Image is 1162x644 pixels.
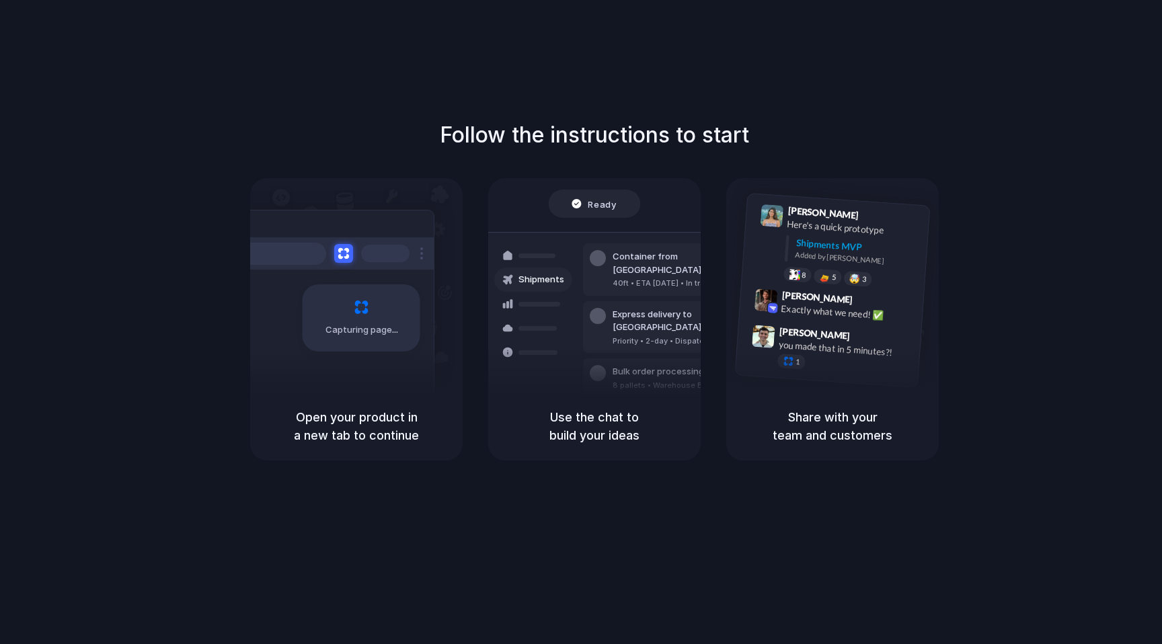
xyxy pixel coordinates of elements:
span: 9:42 AM [857,294,884,310]
div: 8 pallets • Warehouse B • Packed [613,380,738,391]
h5: Open your product in a new tab to continue [266,408,447,444]
span: 8 [802,272,806,279]
div: you made that in 5 minutes?! [778,337,913,360]
div: 40ft • ETA [DATE] • In transit [613,278,758,289]
span: [PERSON_NAME] [781,288,853,307]
div: Container from [GEOGRAPHIC_DATA] [613,250,758,276]
span: 9:41 AM [863,210,890,226]
div: Express delivery to [GEOGRAPHIC_DATA] [613,308,758,334]
span: [PERSON_NAME] [787,203,859,223]
span: 5 [832,274,837,281]
div: Shipments MVP [796,236,920,258]
h1: Follow the instructions to start [440,119,749,151]
span: Shipments [518,273,564,286]
span: Ready [588,197,617,210]
div: Added by [PERSON_NAME] [795,249,919,269]
h5: Use the chat to build your ideas [504,408,685,444]
div: Exactly what we need! ✅ [781,301,915,324]
div: 🤯 [849,274,861,284]
span: 1 [796,358,800,366]
h5: Share with your team and customers [742,408,923,444]
span: 9:47 AM [854,330,882,346]
div: Priority • 2-day • Dispatched [613,335,758,347]
div: Here's a quick prototype [787,217,921,240]
span: 3 [862,276,867,283]
div: Bulk order processing [613,365,738,378]
span: [PERSON_NAME] [779,324,851,344]
span: Capturing page [325,323,400,337]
